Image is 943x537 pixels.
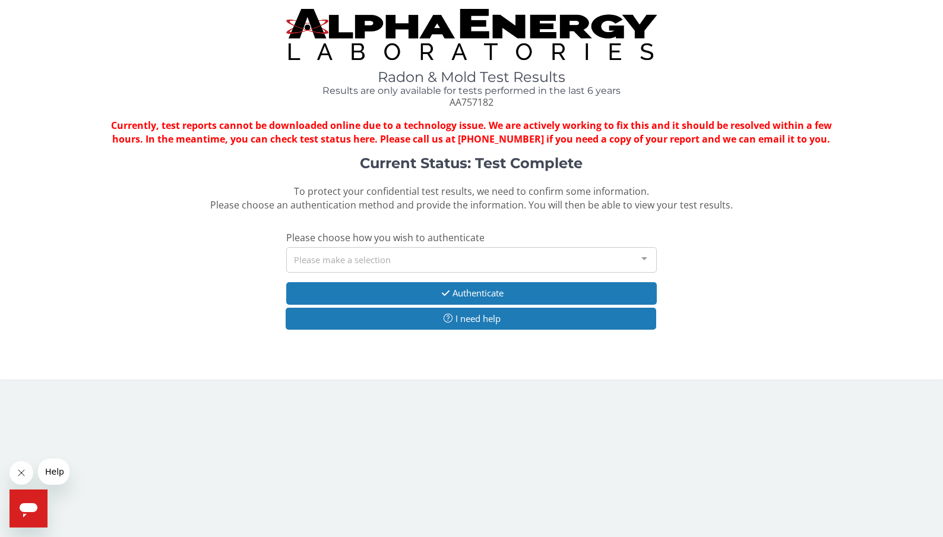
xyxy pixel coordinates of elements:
[286,70,656,85] h1: Radon & Mold Test Results
[360,154,583,172] strong: Current Status: Test Complete
[286,231,485,244] span: Please choose how you wish to authenticate
[286,86,656,96] h4: Results are only available for tests performed in the last 6 years
[10,489,48,527] iframe: Button to launch messaging window
[294,252,391,266] span: Please make a selection
[10,461,33,485] iframe: Close message
[450,96,493,109] span: AA757182
[210,185,733,211] span: To protect your confidential test results, we need to confirm some information. Please choose an ...
[286,282,656,304] button: Authenticate
[38,459,69,485] iframe: Message from company
[111,119,832,146] strong: Currently, test reports cannot be downloaded online due to a technology issue. We are actively wo...
[286,308,656,330] button: I need help
[286,9,656,60] img: TightCrop.jpg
